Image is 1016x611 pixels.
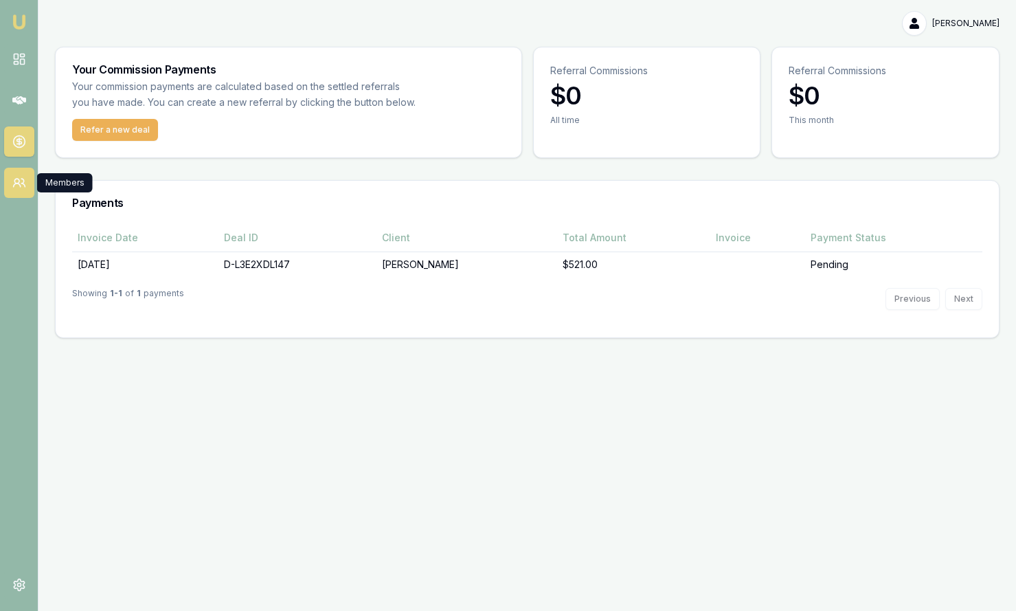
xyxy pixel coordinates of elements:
div: Members [37,173,93,192]
h3: Your Commission Payments [72,64,505,75]
td: $521.00 [557,252,711,278]
span: [PERSON_NAME] [932,18,1000,29]
button: Refer a new deal [72,119,158,141]
div: Total Amount [563,231,705,245]
div: Invoice Date [78,231,213,245]
div: Invoice [716,231,799,245]
strong: 1 [137,288,141,310]
img: emu-icon-u.png [11,14,27,30]
td: Pending [805,252,982,278]
p: Referral Commissions [789,64,982,78]
div: Client [382,231,552,245]
h3: Payments [72,197,982,208]
p: Referral Commissions [550,64,744,78]
td: D-L3E2XDL147 [218,252,376,278]
td: [DATE] [72,252,218,278]
strong: 1 - 1 [110,288,122,310]
h3: $0 [789,82,982,109]
div: Deal ID [224,231,371,245]
div: All time [550,115,744,126]
h3: $0 [550,82,744,109]
p: Your commission payments are calculated based on the settled referrals you have made. You can cre... [72,79,424,111]
div: Showing of payments [72,288,184,310]
td: [PERSON_NAME] [376,252,557,278]
div: This month [789,115,982,126]
div: Payment Status [811,231,977,245]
